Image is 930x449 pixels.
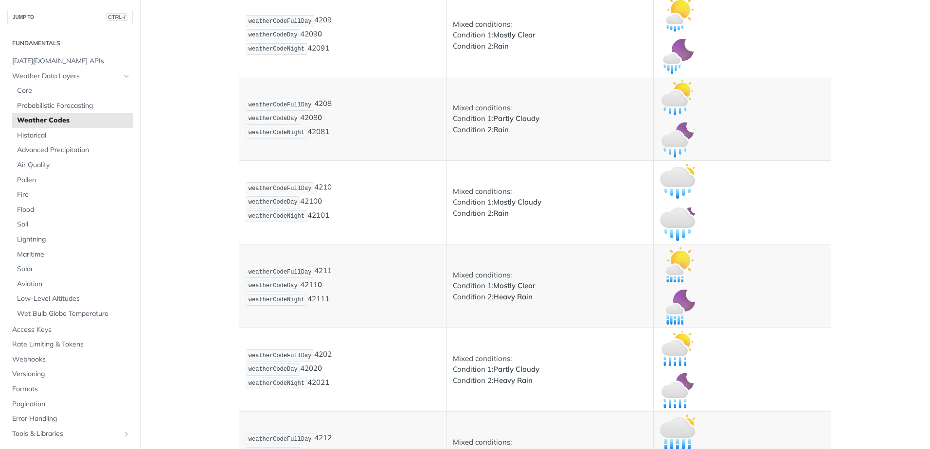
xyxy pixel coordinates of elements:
[249,352,312,359] span: weatherCodeFullDay
[493,30,536,39] strong: Mostly Clear
[17,175,130,185] span: Pollen
[123,430,130,438] button: Show subpages for Tools & Libraries
[17,235,130,244] span: Lightning
[660,164,695,199] img: mostly_cloudy_rain_day
[12,232,133,247] a: Lightning
[325,294,329,303] strong: 1
[17,220,130,229] span: Soil
[17,160,130,170] span: Air Quality
[12,203,133,217] a: Flood
[106,13,127,21] span: CTRL-/
[493,281,536,290] strong: Mostly Clear
[12,128,133,143] a: Historical
[7,352,133,367] a: Webhooks
[493,292,533,301] strong: Heavy Rain
[660,427,695,436] span: Expand image
[660,373,695,408] img: partly_cloudy_heavy_rain_night
[17,264,130,274] span: Solar
[17,101,130,111] span: Probabilistic Forecasting
[660,385,695,395] span: Expand image
[493,208,509,218] strong: Rain
[493,125,509,134] strong: Rain
[660,80,695,115] img: partly_cloudy_rain_day
[246,265,440,307] p: 4211 4211 4211
[249,282,298,289] span: weatherCodeDay
[7,39,133,48] h2: Fundamentals
[12,384,130,394] span: Formats
[12,325,130,335] span: Access Keys
[17,309,130,319] span: Wet Bulb Globe Temperature
[7,323,133,337] a: Access Keys
[493,197,541,207] strong: Mostly Cloudy
[660,302,695,311] span: Expand image
[7,397,133,412] a: Pagination
[17,116,130,125] span: Weather Codes
[12,414,130,424] span: Error Handling
[453,186,647,219] p: Mixed conditions: Condition 1: Condition 2:
[12,262,133,276] a: Solar
[660,343,695,352] span: Expand image
[246,14,440,56] p: 4209 4209 4209
[12,84,133,98] a: Core
[7,427,133,441] a: Tools & LibrariesShow subpages for Tools & Libraries
[660,206,695,241] img: mostly_cloudy_rain_night
[12,99,133,113] a: Probabilistic Forecasting
[493,114,539,123] strong: Partly Cloudy
[12,173,133,188] a: Pollen
[249,18,312,25] span: weatherCodeFullDay
[17,190,130,200] span: Fire
[246,181,440,223] p: 4210 4210 4210
[7,54,133,69] a: [DATE][DOMAIN_NAME] APIs
[12,143,133,157] a: Advanced Precipitation
[249,296,304,303] span: weatherCodeNight
[12,217,133,232] a: Soil
[660,247,695,282] img: mostly_clear_heavy_rain_day
[12,247,133,262] a: Maritime
[660,176,695,185] span: Expand image
[7,382,133,397] a: Formats
[493,376,533,385] strong: Heavy Rain
[17,205,130,215] span: Flood
[249,269,312,276] span: weatherCodeFullDay
[249,32,298,38] span: weatherCodeDay
[7,412,133,426] a: Error Handling
[318,29,322,38] strong: 0
[249,366,298,373] span: weatherCodeDay
[12,292,133,306] a: Low-Level Altitudes
[17,250,130,259] span: Maritime
[660,135,695,144] span: Expand image
[17,294,130,304] span: Low-Level Altitudes
[453,270,647,303] p: Mixed conditions: Condition 1: Condition 2:
[318,196,322,206] strong: 0
[12,369,130,379] span: Versioning
[17,145,130,155] span: Advanced Precipitation
[318,113,322,122] strong: 0
[493,364,539,374] strong: Partly Cloudy
[660,122,695,157] img: partly_cloudy_rain_night
[660,92,695,102] span: Expand image
[660,39,695,74] img: mostly_clear_rain_night
[12,188,133,202] a: Fire
[249,115,298,122] span: weatherCodeDay
[7,10,133,24] button: JUMP TOCTRL-/
[660,290,695,325] img: mostly_clear_heavy_rain_night
[660,51,695,60] span: Expand image
[17,86,130,96] span: Core
[12,71,120,81] span: Weather Data Layers
[249,436,312,443] span: weatherCodeFullDay
[7,337,133,352] a: Rate Limiting & Tokens
[12,399,130,409] span: Pagination
[7,367,133,381] a: Versioning
[660,218,695,227] span: Expand image
[7,69,133,84] a: Weather Data LayersHide subpages for Weather Data Layers
[12,340,130,349] span: Rate Limiting & Tokens
[246,348,440,390] p: 4202 4202 4202
[12,113,133,128] a: Weather Codes
[249,46,304,52] span: weatherCodeNight
[249,380,304,387] span: weatherCodeNight
[12,277,133,292] a: Aviation
[249,199,298,206] span: weatherCodeDay
[325,127,329,136] strong: 1
[660,259,695,269] span: Expand image
[249,213,304,220] span: weatherCodeNight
